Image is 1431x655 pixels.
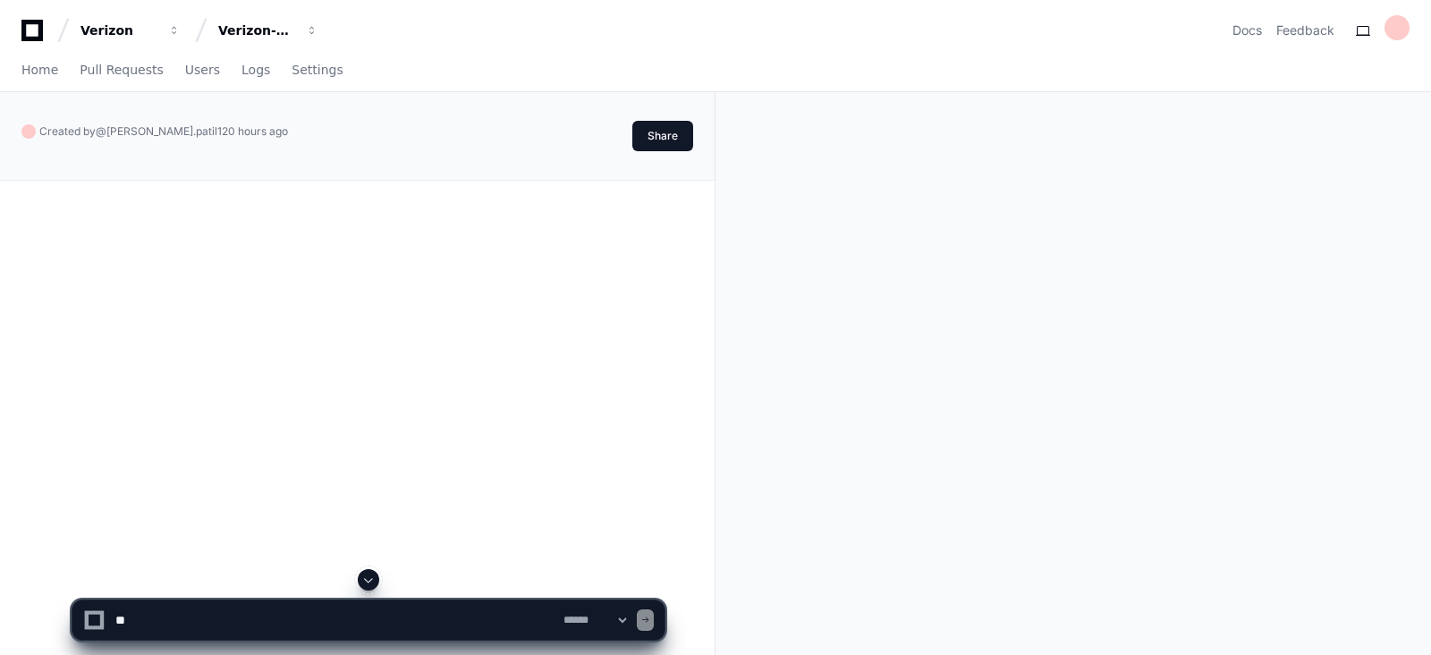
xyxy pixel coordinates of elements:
[632,121,693,151] button: Share
[1276,21,1334,39] button: Feedback
[80,50,163,91] a: Pull Requests
[80,21,157,39] div: Verizon
[218,21,295,39] div: Verizon-Clarify-Customer-Management
[73,14,188,47] button: Verizon
[1232,21,1262,39] a: Docs
[21,50,58,91] a: Home
[185,50,220,91] a: Users
[292,50,343,91] a: Settings
[222,124,288,138] span: 20 hours ago
[241,50,270,91] a: Logs
[21,64,58,75] span: Home
[185,64,220,75] span: Users
[106,124,222,138] span: [PERSON_NAME].patil1
[211,14,326,47] button: Verizon-Clarify-Customer-Management
[241,64,270,75] span: Logs
[292,64,343,75] span: Settings
[80,64,163,75] span: Pull Requests
[96,124,106,138] span: @
[39,124,288,139] span: Created by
